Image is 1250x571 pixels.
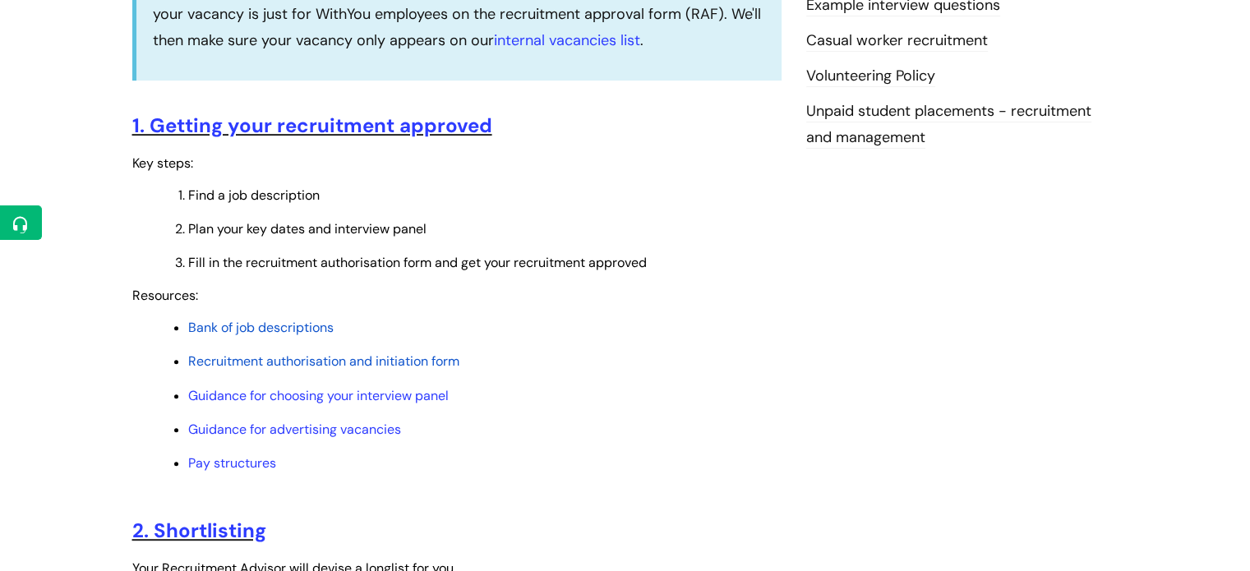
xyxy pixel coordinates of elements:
[806,66,935,87] a: Volunteering Policy
[188,454,276,472] a: Pay structures
[132,287,198,304] span: Resources:
[494,30,640,50] a: internal vacancies list
[188,387,449,404] a: Guidance for choosing your interview panel
[188,421,401,438] a: Guidance for advertising vacancies
[132,518,266,543] a: 2. Shortlisting
[132,113,492,138] a: 1. Getting your recruitment approved
[806,101,1091,149] a: Unpaid student placements - recruitment and management
[132,154,193,172] span: Key steps:
[188,254,647,271] span: Fill in the recruitment authorisation form and get your recruitment approved
[188,220,427,237] span: Plan your key dates and interview panel
[188,352,459,370] a: Recruitment authorisation and initiation form
[806,30,988,52] a: Casual worker recruitment
[188,319,334,336] a: Bank of job descriptions
[188,186,320,204] span: Find a job description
